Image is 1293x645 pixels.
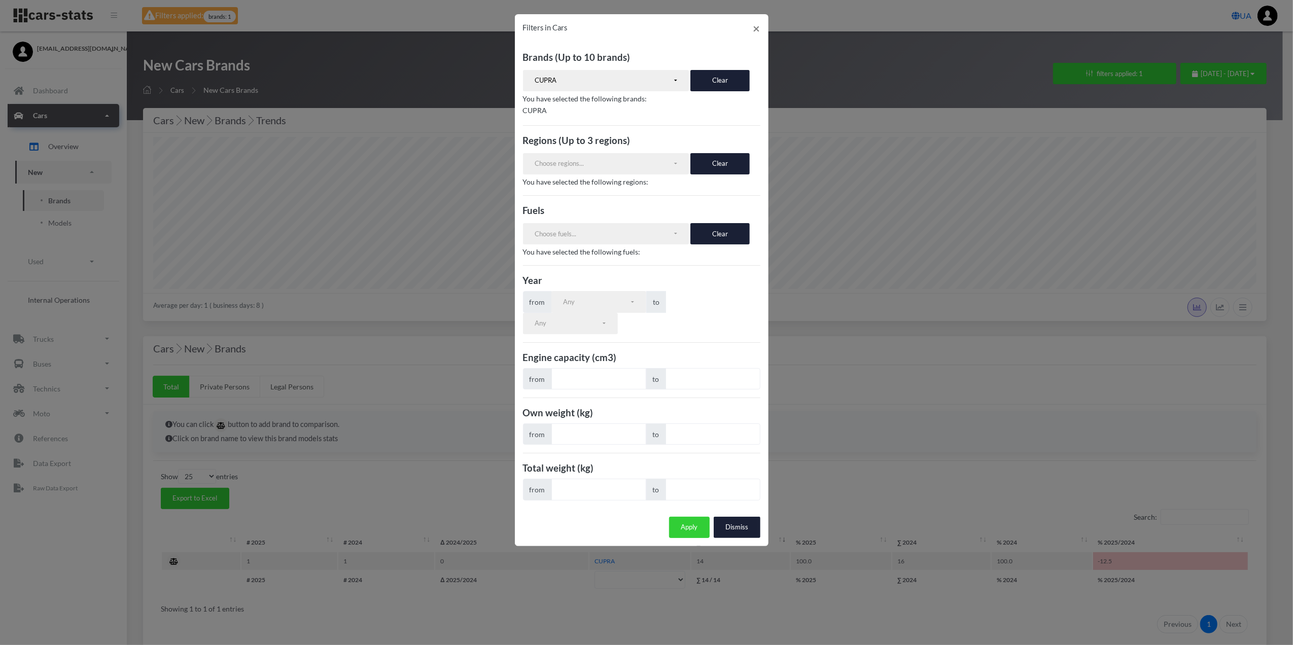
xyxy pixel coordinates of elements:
[646,291,666,312] span: to
[523,407,593,418] b: Own weight (kg)
[523,223,689,244] button: Choose fuels...
[523,153,689,174] button: Choose regions...
[523,368,552,389] span: from
[646,368,666,389] span: to
[523,177,649,186] span: You have selected the following regions:
[523,462,594,474] b: Total weight (kg)
[523,52,631,63] b: Brands (Up to 10 brands)
[669,517,710,538] button: Apply
[523,291,552,312] span: from
[535,229,673,239] div: Choose fuels...
[646,423,666,445] span: to
[523,313,618,334] button: Any
[523,94,647,103] span: You have selected the following brands:
[551,291,646,312] button: Any
[523,247,641,256] span: You have selected the following fuels:
[523,70,689,91] button: CUPRA
[646,479,666,500] span: to
[523,479,552,500] span: from
[563,297,630,307] div: Any
[523,23,568,32] span: Filters in Cars
[690,223,750,244] button: Clear
[535,76,673,86] div: CUPRA
[523,104,760,117] p: CUPRA
[523,423,552,445] span: from
[535,318,601,329] div: Any
[523,352,617,363] b: Engine capacity (cm3)
[714,517,760,538] button: Dismiss
[690,70,750,91] button: Clear
[523,275,543,286] b: Year
[753,21,760,35] span: ×
[745,14,768,43] button: Close
[523,135,631,146] b: Regions (Up to 3 regions)
[523,205,545,216] b: Fuels
[535,159,673,169] div: Choose regions...
[690,153,750,174] button: Clear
